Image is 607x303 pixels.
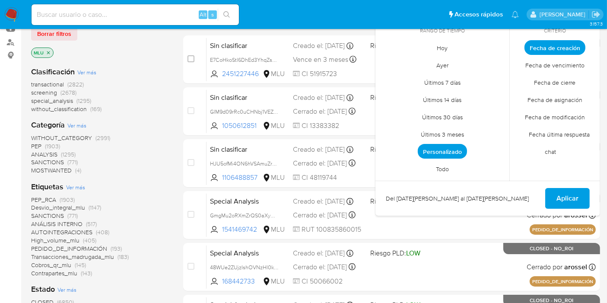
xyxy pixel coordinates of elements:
span: 3.157.3 [590,20,603,27]
a: Notificaciones [512,11,519,18]
span: s [211,10,214,19]
span: Alt [200,10,207,19]
input: Buscar usuario o caso... [32,9,239,20]
span: Accesos rápidos [454,10,503,19]
p: gregorio.negri@mercadolibre.com [540,10,588,19]
a: Salir [591,10,601,19]
button: search-icon [218,9,235,21]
